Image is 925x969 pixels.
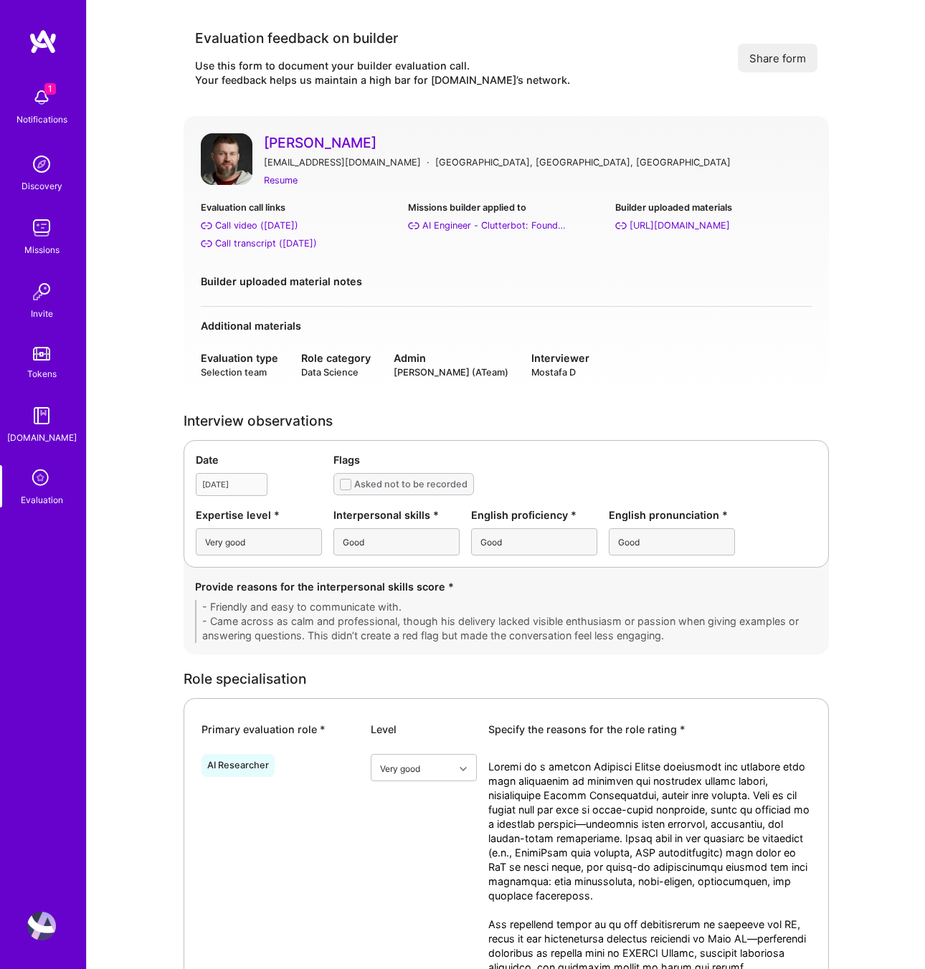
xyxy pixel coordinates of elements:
[301,350,371,366] div: Role category
[201,238,212,249] i: Call transcript (Sep 17, 2025)
[408,200,604,215] div: Missions builder applied to
[630,218,730,233] div: https://patents.google.com/patent/EP1710000A4
[333,452,817,467] div: Flags
[531,350,589,366] div: Interviewer
[195,59,570,87] div: Use this form to document your builder evaluation call. Your feedback helps us maintain a high ba...
[27,277,56,306] img: Invite
[301,366,371,379] div: Data Science
[380,760,420,775] div: Very good
[22,178,62,194] div: Discovery
[427,155,430,170] div: ·
[33,347,50,361] img: tokens
[29,29,57,54] img: logo
[201,218,397,233] a: Call video ([DATE])
[27,214,56,242] img: teamwork
[24,912,60,940] a: User Avatar
[201,318,812,333] div: Additional materials
[207,760,269,771] div: AI Researcher
[27,83,56,112] img: bell
[195,579,817,594] div: Provide reasons for the interpersonal skills score *
[615,220,627,231] i: https://patents.google.com/patent/EP1710000A4
[184,672,829,687] div: Role specialisation
[201,274,812,289] div: Builder uploaded material notes
[264,155,421,170] div: [EMAIL_ADDRESS][DOMAIN_NAME]
[28,465,55,492] i: icon SelectionTeam
[435,155,731,170] div: [GEOGRAPHIC_DATA], [GEOGRAPHIC_DATA], [GEOGRAPHIC_DATA]
[615,218,811,233] a: [URL][DOMAIN_NAME]
[394,350,508,366] div: Admin
[738,44,817,72] button: Share form
[196,507,322,522] div: Expertise level *
[609,507,735,522] div: English pronunciation *
[215,236,317,251] div: Call transcript (Sep 17, 2025)
[531,366,589,379] div: Mostafa D
[7,430,77,445] div: [DOMAIN_NAME]
[44,83,56,95] span: 1
[422,218,566,233] div: AI Engineer - Clutterbot: Foundation Model Engineer -Vision Models for Home Robotics
[201,220,212,231] i: Call video (Sep 17, 2025)
[16,112,67,127] div: Notifications
[264,133,812,152] a: [PERSON_NAME]
[354,477,468,492] div: Asked not to be recorded
[333,507,460,522] div: Interpersonal skills *
[184,414,829,429] div: Interview observations
[201,236,397,251] a: Call transcript ([DATE])
[201,722,359,737] div: Primary evaluation role *
[27,912,56,940] img: User Avatar
[264,173,298,188] a: Resume
[21,492,63,507] div: Evaluation
[471,507,597,522] div: English proficiency *
[27,366,57,381] div: Tokens
[201,200,397,215] div: Evaluation call links
[460,765,467,773] i: icon Chevron
[195,600,817,643] textarea: - Friendly and easy to communicate with. - Came across as calm and professional, though his deliv...
[31,306,53,321] div: Invite
[408,218,604,233] a: AI Engineer - Clutterbot: Foundation Model Engineer -Vision Models for Home Robotics
[201,366,278,379] div: Selection team
[27,150,56,178] img: discovery
[408,220,419,231] i: AI Engineer - Clutterbot: Foundation Model Engineer -Vision Models for Home Robotics
[371,722,477,737] div: Level
[195,29,570,47] div: Evaluation feedback on builder
[27,401,56,430] img: guide book
[394,366,508,379] div: [PERSON_NAME] (ATeam)
[201,133,252,185] img: User Avatar
[24,242,60,257] div: Missions
[488,722,811,737] div: Specify the reasons for the role rating *
[615,200,811,215] div: Builder uploaded materials
[201,133,252,188] a: User Avatar
[201,350,278,366] div: Evaluation type
[215,218,298,233] div: Call video (Sep 17, 2025)
[196,452,322,467] div: Date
